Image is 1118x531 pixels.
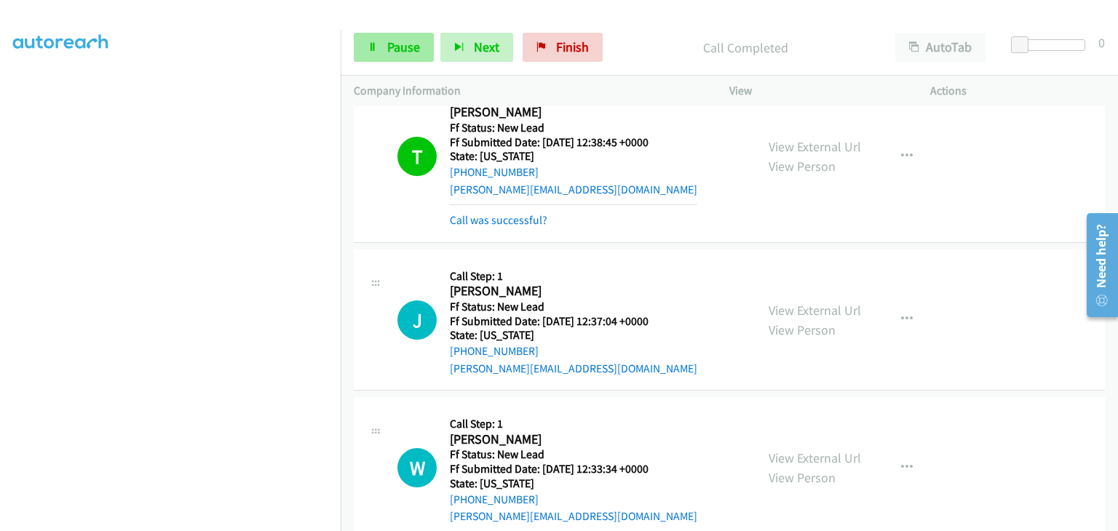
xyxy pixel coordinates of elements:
[450,183,697,196] a: [PERSON_NAME][EMAIL_ADDRESS][DOMAIN_NAME]
[556,39,589,55] span: Finish
[397,300,437,340] h1: J
[769,158,836,175] a: View Person
[729,82,904,100] p: View
[450,121,697,135] h5: Ff Status: New Lead
[450,431,697,448] h2: [PERSON_NAME]
[450,509,697,523] a: [PERSON_NAME][EMAIL_ADDRESS][DOMAIN_NAME]
[769,322,836,338] a: View Person
[450,165,539,179] a: [PHONE_NUMBER]
[769,469,836,486] a: View Person
[622,38,869,57] p: Call Completed
[450,344,539,358] a: [PHONE_NUMBER]
[450,283,667,300] h2: [PERSON_NAME]
[387,39,420,55] span: Pause
[1018,39,1085,51] div: Delay between calls (in seconds)
[895,33,986,62] button: AutoTab
[450,362,697,375] a: [PERSON_NAME][EMAIL_ADDRESS][DOMAIN_NAME]
[397,300,437,340] div: The call is yet to be attempted
[450,314,697,329] h5: Ff Submitted Date: [DATE] 12:37:04 +0000
[450,149,697,164] h5: State: [US_STATE]
[1077,207,1118,323] iframe: Resource Center
[450,328,697,343] h5: State: [US_STATE]
[354,82,703,100] p: Company Information
[397,448,437,487] h1: W
[450,476,697,491] h5: State: [US_STATE]
[450,447,697,462] h5: Ff Status: New Lead
[397,137,437,176] h1: T
[769,450,861,466] a: View External Url
[440,33,513,62] button: Next
[474,39,499,55] span: Next
[450,269,697,284] h5: Call Step: 1
[769,138,861,155] a: View External Url
[450,135,697,150] h5: Ff Submitted Date: [DATE] 12:38:45 +0000
[1098,33,1105,52] div: 0
[450,462,697,476] h5: Ff Submitted Date: [DATE] 12:33:34 +0000
[450,417,697,431] h5: Call Step: 1
[930,82,1105,100] p: Actions
[450,213,547,227] a: Call was successful?
[769,302,861,319] a: View External Url
[450,300,697,314] h5: Ff Status: New Lead
[450,104,667,121] h2: [PERSON_NAME]
[523,33,603,62] a: Finish
[450,492,539,506] a: [PHONE_NUMBER]
[397,448,437,487] div: The call is yet to be attempted
[354,33,434,62] a: Pause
